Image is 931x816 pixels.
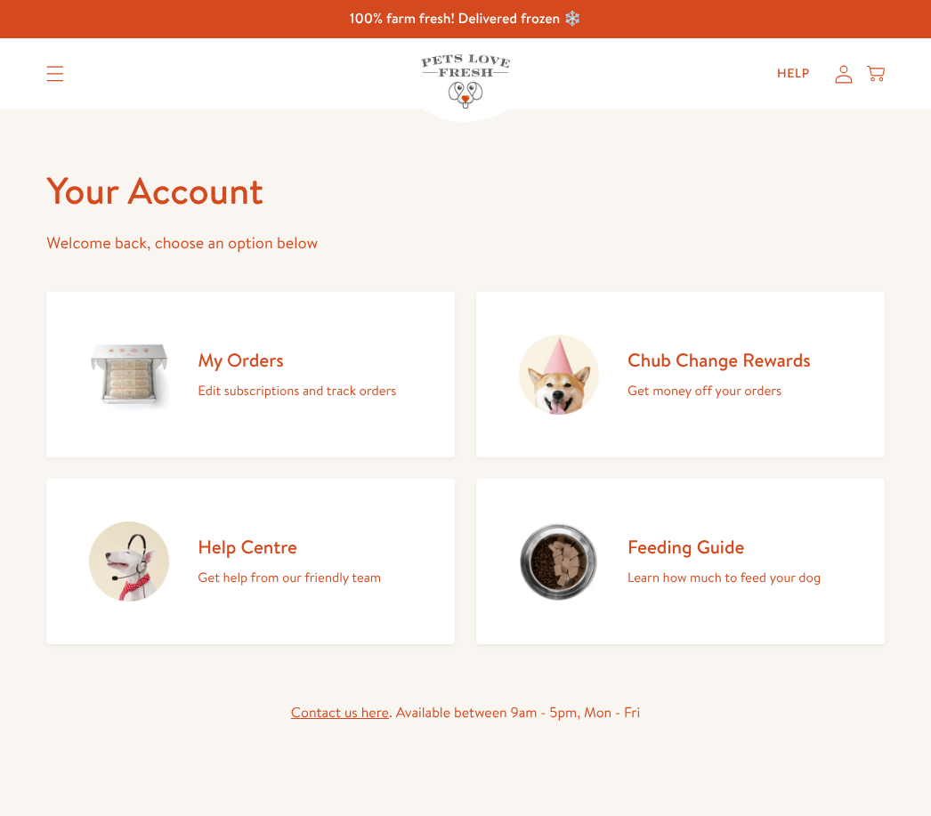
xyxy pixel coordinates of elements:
summary: Translation missing: en.sections.header.menu [32,52,78,96]
a: Contact us here [291,703,389,723]
p: Get money off your orders [627,379,811,402]
div: . Available between 9am - 5pm, Mon - Fri [46,701,884,725]
a: Help Centre Get help from our friendly team [46,479,455,644]
a: My Orders Edit subscriptions and track orders [46,292,455,457]
a: Help [763,56,824,92]
h2: Feeding Guide [627,535,821,559]
img: Pets Love Fresh [421,54,510,109]
h2: Help Centre [198,535,381,559]
p: Welcome back, choose an option below [46,230,884,257]
p: Learn how much to feed your dog [627,566,821,589]
a: Feeding Guide Learn how much to feed your dog [476,479,885,644]
p: Edit subscriptions and track orders [198,379,396,402]
a: Chub Change Rewards Get money off your orders [476,292,885,457]
h1: Your Account [46,166,884,215]
h2: My Orders [198,348,396,372]
h2: Chub Change Rewards [627,348,811,372]
p: Get help from our friendly team [198,566,381,589]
